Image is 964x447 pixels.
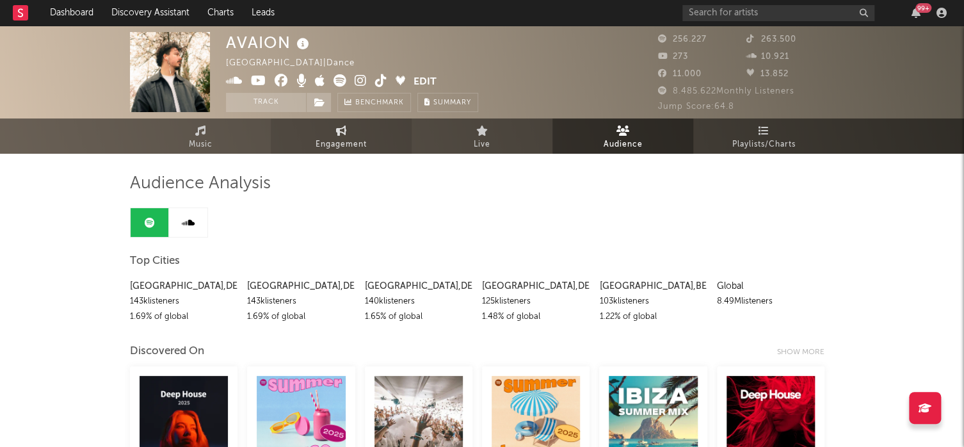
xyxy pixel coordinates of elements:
div: 103k listeners [599,294,707,309]
div: 1.69 % of global [130,309,237,325]
div: [GEOGRAPHIC_DATA] , BE [599,279,707,294]
a: Music [130,118,271,154]
button: Edit [414,74,437,90]
span: 256.227 [658,35,707,44]
div: Show more [777,345,834,360]
div: 143k listeners [247,294,355,309]
span: Audience [604,137,643,152]
span: Audience Analysis [130,176,271,191]
div: 140k listeners [365,294,472,309]
span: Live [474,137,490,152]
div: [GEOGRAPHIC_DATA] , DE [130,279,237,294]
a: Live [412,118,552,154]
div: AVAION [226,32,312,53]
span: 10.921 [746,53,789,61]
span: 273 [658,53,688,61]
span: Top Cities [130,254,180,269]
div: 1.48 % of global [482,309,590,325]
div: 1.22 % of global [599,309,707,325]
span: 11.000 [658,70,702,78]
span: Music [189,137,213,152]
div: 143k listeners [130,294,237,309]
span: 13.852 [746,70,789,78]
div: Global [717,279,824,294]
button: Summary [417,93,478,112]
a: Playlists/Charts [693,118,834,154]
div: 125k listeners [482,294,590,309]
div: [GEOGRAPHIC_DATA] | Dance [226,56,369,71]
div: 8.49M listeners [717,294,824,309]
button: Track [226,93,306,112]
div: [GEOGRAPHIC_DATA] , DE [365,279,472,294]
span: 263.500 [746,35,796,44]
div: Discovered On [130,344,204,359]
span: Summary [433,99,471,106]
div: 1.69 % of global [247,309,355,325]
button: 99+ [912,8,920,18]
div: 1.65 % of global [365,309,472,325]
div: [GEOGRAPHIC_DATA] , DE [247,279,355,294]
span: Playlists/Charts [732,137,796,152]
a: Engagement [271,118,412,154]
span: 8.485.622 Monthly Listeners [658,87,794,95]
span: Jump Score: 64.8 [658,102,734,111]
span: Benchmark [355,95,404,111]
input: Search for artists [682,5,874,21]
div: [GEOGRAPHIC_DATA] , DE [482,279,590,294]
a: Audience [552,118,693,154]
span: Engagement [316,137,367,152]
div: 99 + [915,3,931,13]
a: Benchmark [337,93,411,112]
